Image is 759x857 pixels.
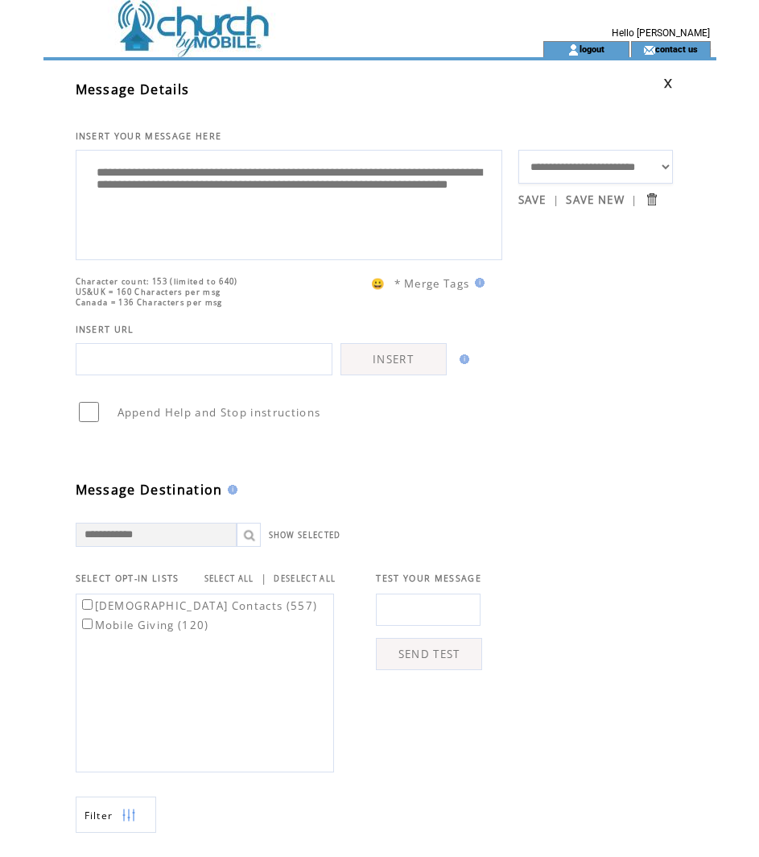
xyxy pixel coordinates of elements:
[76,481,223,499] span: Message Destination
[122,797,136,834] img: filters.png
[394,276,470,291] span: * Merge Tags
[79,618,209,632] label: Mobile Giving (120)
[631,193,637,207] span: |
[455,354,469,364] img: help.gif
[261,571,267,586] span: |
[643,43,655,56] img: contact_us_icon.gif
[79,598,318,613] label: [DEMOGRAPHIC_DATA] Contacts (557)
[204,573,254,584] a: SELECT ALL
[566,193,625,207] a: SAVE NEW
[644,192,659,207] input: Submit
[82,599,93,610] input: [DEMOGRAPHIC_DATA] Contacts (557)
[376,638,482,670] a: SEND TEST
[612,27,710,39] span: Hello [PERSON_NAME]
[567,43,580,56] img: account_icon.gif
[223,485,237,495] img: help.gif
[82,619,93,629] input: Mobile Giving (120)
[76,130,222,142] span: INSERT YOUR MESSAGE HERE
[470,278,485,288] img: help.gif
[76,297,223,308] span: Canada = 136 Characters per msg
[76,797,156,833] a: Filter
[371,276,386,291] span: 😀
[76,81,190,98] span: Message Details
[580,43,604,54] a: logout
[376,573,481,584] span: TEST YOUR MESSAGE
[76,287,221,297] span: US&UK = 160 Characters per msg
[76,573,179,584] span: SELECT OPT-IN LISTS
[76,324,134,335] span: INSERT URL
[76,276,238,287] span: Character count: 153 (limited to 640)
[518,193,547,207] a: SAVE
[118,405,321,420] span: Append Help and Stop instructions
[340,343,447,375] a: INSERT
[269,530,341,540] a: SHOW SELECTED
[553,193,559,207] span: |
[85,809,113,822] span: Show filters
[274,573,336,584] a: DESELECT ALL
[655,43,698,54] a: contact us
